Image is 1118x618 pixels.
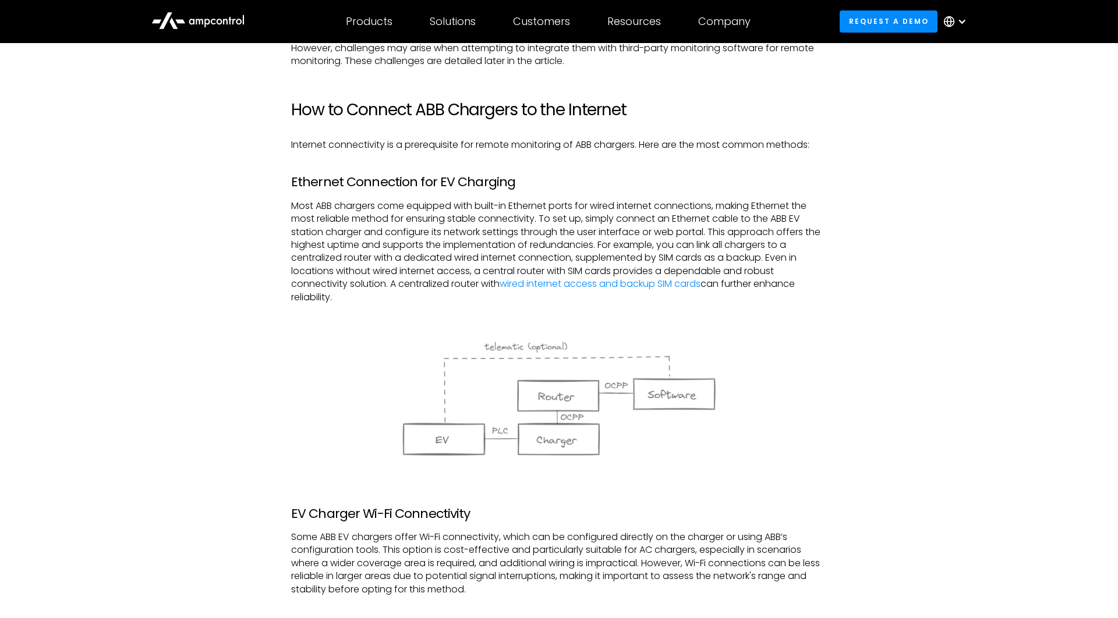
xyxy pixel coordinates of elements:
div: Customers [513,15,570,28]
div: Products [346,15,392,28]
div: Company [698,15,751,28]
p: Most ABB chargers come equipped with built-in Ethernet ports for wired internet connections, maki... [291,200,827,304]
div: Resources [607,15,661,28]
div: Solutions [430,15,476,28]
p: Some ABB EV chargers offer Wi-Fi connectivity, which can be configured directly on the charger or... [291,531,827,596]
a: wired internet access and backup SIM cards [500,277,700,290]
h2: How to Connect ABB Chargers to the Internet [291,100,827,120]
img: ABB charger connection with router [398,336,720,460]
p: Known for their premium pricing and high reliability, ABB chargers are a solid choice for chargin... [291,29,827,68]
p: Internet connectivity is a prerequisite for remote monitoring of ABB chargers. Here are the most ... [291,138,827,151]
h3: EV Charger Wi-Fi Connectivity [291,506,827,521]
a: Request a demo [840,10,937,32]
h3: Ethernet Connection for EV Charging [291,175,827,190]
